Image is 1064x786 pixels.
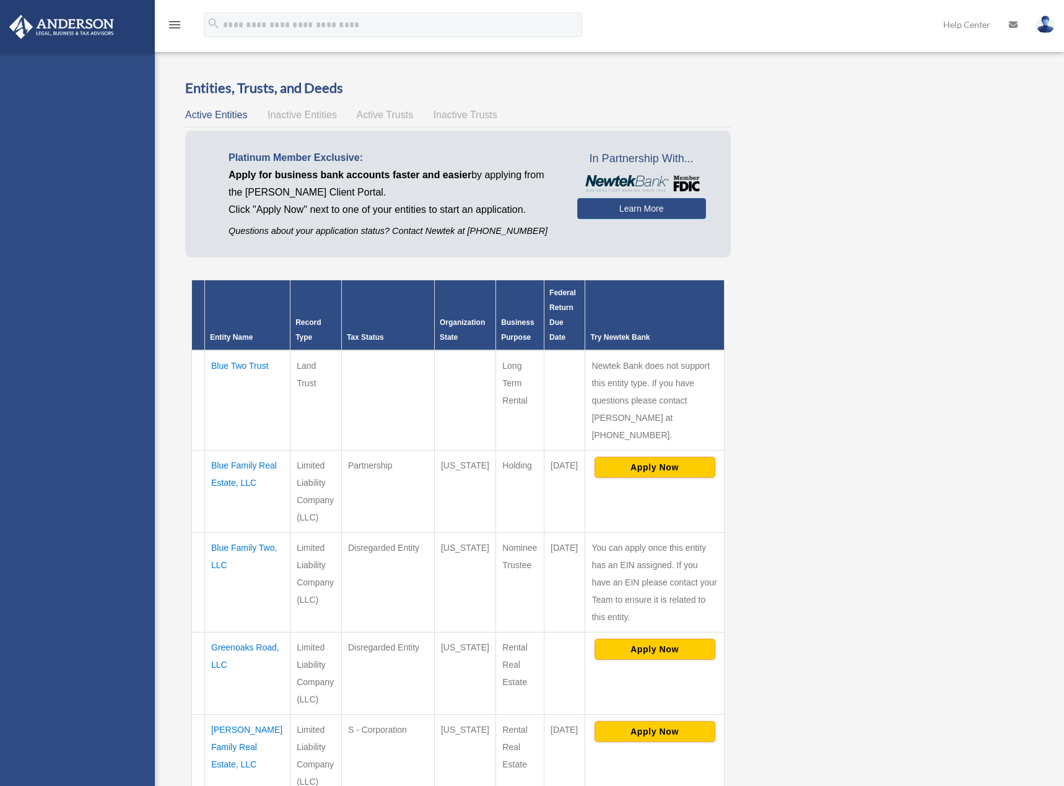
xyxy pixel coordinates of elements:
td: Disregarded Entity [341,533,434,633]
th: Record Type [290,280,342,351]
td: [US_STATE] [434,533,495,633]
th: Organization State [434,280,495,351]
th: Entity Name [205,280,290,351]
p: Questions about your application status? Contact Newtek at [PHONE_NUMBER] [229,223,559,239]
img: NewtekBankLogoSM.png [583,175,700,192]
span: Active Trusts [357,110,414,120]
td: Land Trust [290,350,342,451]
span: Inactive Entities [268,110,337,120]
td: Nominee Trustee [496,533,544,633]
img: User Pic [1036,15,1055,33]
div: Try Newtek Bank [590,330,718,345]
td: Disregarded Entity [341,633,434,715]
td: Long Term Rental [496,350,544,451]
th: Tax Status [341,280,434,351]
button: Apply Now [595,639,715,660]
td: [US_STATE] [434,451,495,533]
td: Newtek Bank does not support this entity type. If you have questions please contact [PERSON_NAME]... [585,350,724,451]
span: Active Entities [185,110,247,120]
td: Limited Liability Company (LLC) [290,533,342,633]
p: Platinum Member Exclusive: [229,149,559,166]
span: Apply for business bank accounts faster and easier [229,170,471,180]
td: Limited Liability Company (LLC) [290,451,342,533]
a: Learn More [577,198,706,219]
a: menu [167,22,182,32]
td: Partnership [341,451,434,533]
td: You can apply once this entity has an EIN assigned. If you have an EIN please contact your Team t... [585,533,724,633]
th: Business Purpose [496,280,544,351]
p: by applying from the [PERSON_NAME] Client Portal. [229,166,559,201]
td: [DATE] [544,533,585,633]
td: Limited Liability Company (LLC) [290,633,342,715]
td: Blue Two Trust [205,350,290,451]
td: [DATE] [544,451,585,533]
td: [US_STATE] [434,633,495,715]
th: Federal Return Due Date [544,280,585,351]
h3: Entities, Trusts, and Deeds [185,79,731,98]
button: Apply Now [595,457,715,478]
span: In Partnership With... [577,149,706,169]
img: Anderson Advisors Platinum Portal [6,15,118,39]
td: Holding [496,451,544,533]
span: Inactive Trusts [434,110,497,120]
p: Click "Apply Now" next to one of your entities to start an application. [229,201,559,218]
td: Greenoaks Road, LLC [205,633,290,715]
i: menu [167,17,182,32]
td: Blue Family Real Estate, LLC [205,451,290,533]
td: Blue Family Two, LLC [205,533,290,633]
td: Rental Real Estate [496,633,544,715]
button: Apply Now [595,721,715,742]
i: search [207,17,220,30]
